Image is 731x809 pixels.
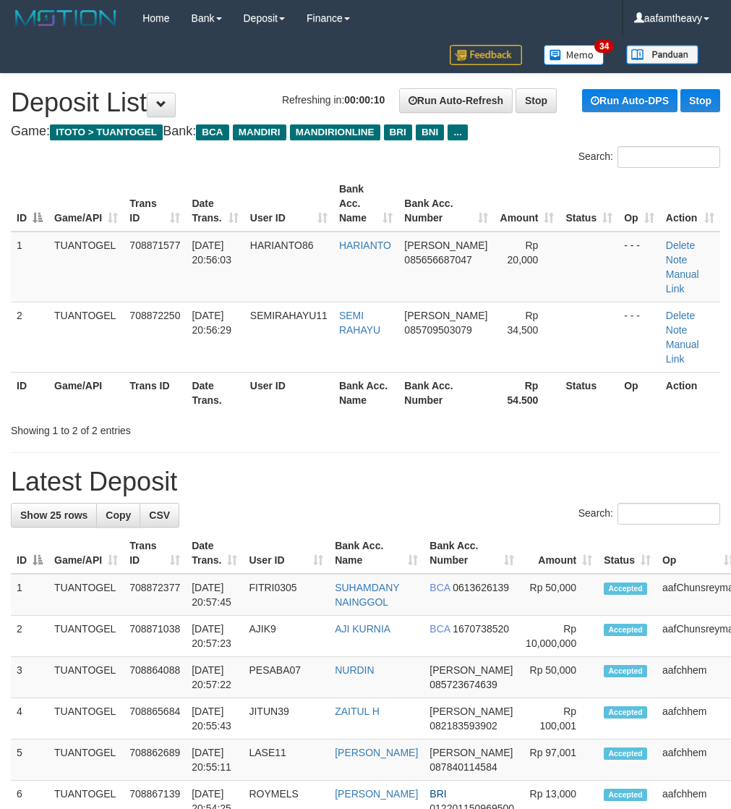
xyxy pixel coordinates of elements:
[424,533,520,574] th: Bank Acc. Number: activate to sort column ascending
[604,789,647,801] span: Accepted
[11,740,48,781] td: 5
[617,503,720,525] input: Search:
[494,176,560,232] th: Amount: activate to sort column ascending
[186,740,243,781] td: [DATE] 20:55:11
[666,240,695,251] a: Delete
[666,310,695,321] a: Delete
[250,310,328,321] span: SEMIRAHAYU11
[533,36,615,73] a: 34
[404,254,471,266] span: Copy 085656687047 to clipboard
[11,503,97,528] a: Show 25 rows
[11,176,48,232] th: ID: activate to sort column descending
[48,176,124,232] th: Game/API: activate to sort column ascending
[582,89,677,112] a: Run Auto-DPS
[335,706,380,717] a: ZAITUL H
[290,124,380,140] span: MANDIRIONLINE
[186,657,243,698] td: [DATE] 20:57:22
[186,372,244,413] th: Date Trans.
[598,533,657,574] th: Status: activate to sort column ascending
[333,176,398,232] th: Bank Acc. Name: activate to sort column ascending
[578,503,720,525] label: Search:
[282,94,385,106] span: Refreshing in:
[335,788,418,800] a: [PERSON_NAME]
[140,503,179,528] a: CSV
[453,623,509,635] span: Copy 1670738520 to clipboard
[48,698,124,740] td: TUANTOGEL
[604,747,647,760] span: Accepted
[243,574,329,616] td: FITRI0305
[186,616,243,657] td: [DATE] 20:57:23
[335,623,390,635] a: AJI KURNIA
[384,124,412,140] span: BRI
[243,740,329,781] td: LASE11
[508,310,539,336] span: Rp 34,500
[250,240,314,251] span: HARIANTO86
[618,176,660,232] th: Op: activate to sort column ascending
[448,124,467,140] span: ...
[243,657,329,698] td: PESABA07
[11,657,48,698] td: 3
[335,664,374,676] a: NURDIN
[124,616,186,657] td: 708871038
[604,706,647,719] span: Accepted
[192,240,231,266] span: [DATE] 20:56:03
[129,310,180,321] span: 708872250
[666,254,688,266] a: Note
[429,761,497,773] span: Copy 087840114584 to clipboard
[520,657,598,698] td: Rp 50,000
[450,45,522,65] img: Feedback.jpg
[404,310,487,321] span: [PERSON_NAME]
[453,582,509,593] span: Copy 0613626139 to clipboard
[124,698,186,740] td: 708865684
[243,533,329,574] th: User ID: activate to sort column ascending
[429,747,513,758] span: [PERSON_NAME]
[666,268,699,295] a: Manual Link
[48,616,124,657] td: TUANTOGEL
[124,176,186,232] th: Trans ID: activate to sort column ascending
[48,657,124,698] td: TUANTOGEL
[617,146,720,168] input: Search:
[339,310,380,336] a: SEMI RAHAYU
[520,533,598,574] th: Amount: activate to sort column ascending
[560,372,618,413] th: Status
[618,302,660,372] td: - - -
[124,372,186,413] th: Trans ID
[124,740,186,781] td: 708862689
[186,698,243,740] td: [DATE] 20:55:43
[11,232,48,302] td: 1
[594,40,614,53] span: 34
[604,583,647,595] span: Accepted
[666,324,688,336] a: Note
[494,372,560,413] th: Rp 54.500
[20,509,87,521] span: Show 25 rows
[429,664,513,676] span: [PERSON_NAME]
[429,679,497,690] span: Copy 085723674639 to clipboard
[48,533,124,574] th: Game/API: activate to sort column ascending
[398,372,493,413] th: Bank Acc. Number
[106,509,131,521] span: Copy
[404,240,487,251] span: [PERSON_NAME]
[11,698,48,740] td: 4
[680,89,720,112] a: Stop
[333,372,398,413] th: Bank Acc. Name
[48,740,124,781] td: TUANTOGEL
[196,124,228,140] span: BCA
[48,302,124,372] td: TUANTOGEL
[243,616,329,657] td: AJIK9
[508,240,539,266] span: Rp 20,000
[335,747,418,758] a: [PERSON_NAME]
[660,372,720,413] th: Action
[399,88,513,113] a: Run Auto-Refresh
[48,372,124,413] th: Game/API
[192,310,231,336] span: [DATE] 20:56:29
[544,45,604,65] img: Button%20Memo.svg
[560,176,618,232] th: Status: activate to sort column ascending
[11,467,720,496] h1: Latest Deposit
[344,94,385,106] strong: 00:00:10
[244,176,333,232] th: User ID: activate to sort column ascending
[11,7,121,29] img: MOTION_logo.png
[429,706,513,717] span: [PERSON_NAME]
[429,788,446,800] span: BRI
[124,574,186,616] td: 708872377
[520,740,598,781] td: Rp 97,001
